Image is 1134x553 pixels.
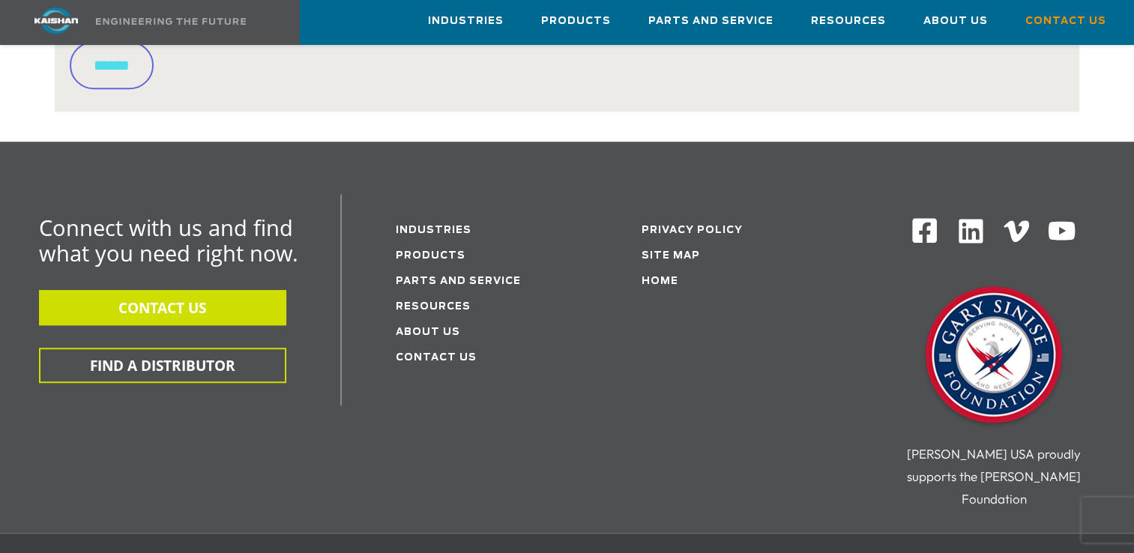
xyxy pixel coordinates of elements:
[1004,220,1029,242] img: Vimeo
[919,282,1069,432] img: Gary Sinise Foundation
[956,217,986,246] img: Linkedin
[396,276,521,286] a: Parts and service
[642,251,700,261] a: Site Map
[39,348,286,383] button: FIND A DISTRIBUTOR
[1025,1,1106,41] a: Contact Us
[396,226,471,235] a: Industries
[648,1,773,41] a: Parts and Service
[642,226,743,235] a: Privacy Policy
[541,1,611,41] a: Products
[96,18,246,25] img: Engineering the future
[811,1,886,41] a: Resources
[541,13,611,30] span: Products
[648,13,773,30] span: Parts and Service
[907,446,1081,507] span: [PERSON_NAME] USA proudly supports the [PERSON_NAME] Foundation
[1047,217,1076,246] img: Youtube
[923,13,988,30] span: About Us
[396,327,460,337] a: About Us
[396,353,477,363] a: Contact Us
[1025,13,1106,30] span: Contact Us
[923,1,988,41] a: About Us
[911,217,938,244] img: Facebook
[428,1,504,41] a: Industries
[811,13,886,30] span: Resources
[396,302,471,312] a: Resources
[39,290,286,325] button: CONTACT US
[39,213,298,268] span: Connect with us and find what you need right now.
[642,276,678,286] a: Home
[396,251,465,261] a: Products
[428,13,504,30] span: Industries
